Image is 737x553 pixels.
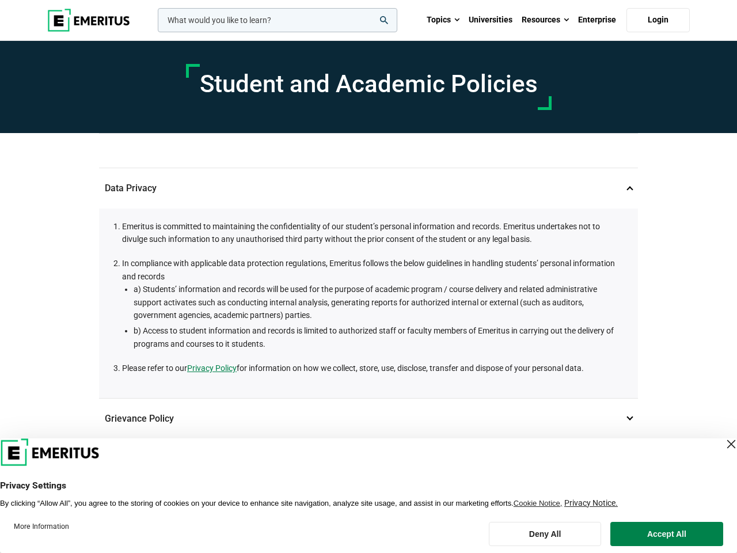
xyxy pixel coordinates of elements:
p: Data Privacy [99,168,638,209]
li: a) Students’ information and records will be used for the purpose of academic program / course de... [134,283,626,321]
h1: Student and Academic Policies [200,70,538,99]
li: In compliance with applicable data protection regulations, Emeritus follows the below guidelines ... [122,257,626,350]
a: Privacy Policy [187,362,237,374]
li: Please refer to our for information on how we collect, store, use, disclose, transfer and dispose... [122,362,626,374]
li: Emeritus is committed to maintaining the confidentiality of our student’s personal information an... [122,220,626,246]
p: Grievance Policy [99,399,638,439]
input: woocommerce-product-search-field-0 [158,8,397,32]
a: Login [626,8,690,32]
li: b) Access to student information and records is limited to authorized staff or faculty members of... [134,324,626,350]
